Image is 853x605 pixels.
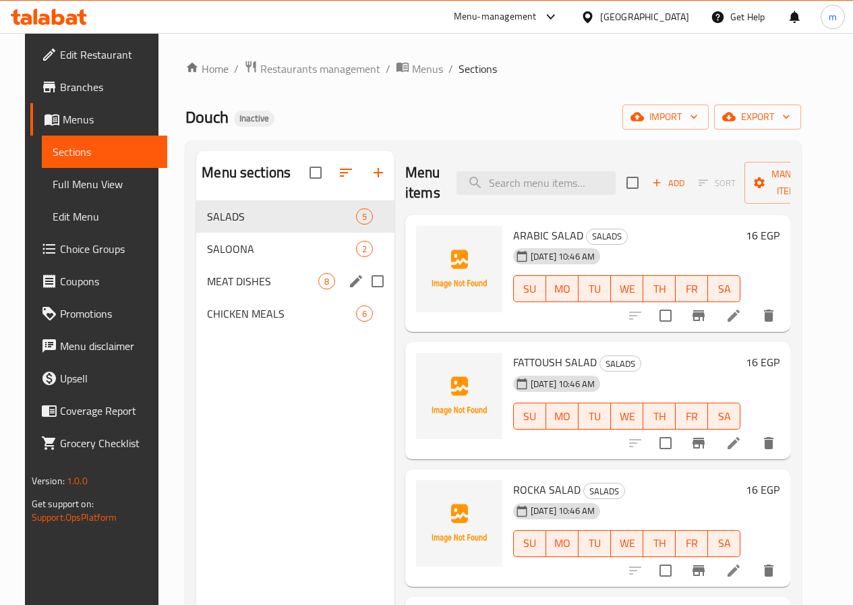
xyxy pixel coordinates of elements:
div: Menu-management [454,9,537,25]
span: FATTOUSH SALAD [513,352,597,372]
button: SU [513,403,546,430]
div: MEAT DISHES8edit [196,265,394,297]
span: Upsell [60,370,156,386]
span: Grocery Checklist [60,435,156,451]
div: items [356,241,373,257]
button: MO [546,403,579,430]
span: Select section [618,169,647,197]
img: ROCKA SALAD [416,480,502,567]
button: Branch-specific-item [682,299,715,332]
span: Select section first [690,173,744,194]
h2: Menu sections [202,163,291,183]
span: SA [713,279,735,299]
a: Home [185,61,229,77]
span: SA [713,407,735,426]
a: Edit menu item [726,308,742,324]
button: FR [676,403,708,430]
h6: 16 EGP [746,480,780,499]
button: Branch-specific-item [682,427,715,459]
span: TU [584,279,606,299]
span: ROCKA SALAD [513,480,581,500]
div: CHICKEN MEALS6 [196,297,394,330]
button: SA [708,403,740,430]
button: WE [611,403,643,430]
span: TH [649,534,670,553]
span: CHICKEN MEALS [207,306,356,322]
span: MO [552,407,573,426]
a: Restaurants management [244,60,380,78]
a: Menus [30,103,167,136]
span: Menus [412,61,443,77]
span: SALOONA [207,241,356,257]
button: TH [643,403,676,430]
nav: breadcrumb [185,60,801,78]
div: SALADS [599,355,641,372]
span: Manage items [755,166,824,200]
span: SALADS [587,229,627,244]
div: items [356,306,373,322]
h2: Menu items [405,163,440,203]
button: TH [643,275,676,302]
span: Restaurants management [260,61,380,77]
span: Douch [185,102,229,132]
span: FR [681,534,703,553]
span: Edit Menu [53,208,156,225]
span: WE [616,407,638,426]
a: Upsell [30,362,167,395]
span: Choice Groups [60,241,156,257]
span: TU [584,407,606,426]
span: WE [616,534,638,553]
button: SA [708,275,740,302]
span: SA [713,534,735,553]
img: FATTOUSH SALAD [416,353,502,439]
span: Sections [459,61,497,77]
div: SALADS [586,229,628,245]
button: Manage items [744,162,835,204]
div: items [356,208,373,225]
button: TH [643,530,676,557]
li: / [386,61,390,77]
button: Add [647,173,690,194]
div: Inactive [234,111,274,127]
span: [DATE] 10:46 AM [525,505,600,517]
a: Edit Menu [42,200,167,233]
span: Coverage Report [60,403,156,419]
span: TH [649,407,670,426]
button: delete [753,299,785,332]
span: SU [519,534,541,553]
div: SALADS [207,208,356,225]
span: 2 [357,243,372,256]
span: Select to update [651,429,680,457]
div: MEAT DISHES [207,273,318,289]
span: Edit Restaurant [60,47,156,63]
span: TU [584,534,606,553]
span: [DATE] 10:46 AM [525,250,600,263]
span: Promotions [60,306,156,322]
button: TU [579,275,611,302]
button: MO [546,530,579,557]
a: Edit Restaurant [30,38,167,71]
span: Inactive [234,113,274,124]
button: TU [579,530,611,557]
button: edit [346,271,366,291]
a: Choice Groups [30,233,167,265]
button: FR [676,530,708,557]
span: Sort sections [330,156,362,189]
a: Menus [396,60,443,78]
span: Get support on: [32,495,94,513]
span: FR [681,279,703,299]
h6: 16 EGP [746,226,780,245]
a: Edit menu item [726,435,742,451]
button: WE [611,530,643,557]
button: FR [676,275,708,302]
div: SALADS [583,483,625,499]
div: [GEOGRAPHIC_DATA] [600,9,689,24]
a: Promotions [30,297,167,330]
span: Add [650,175,686,191]
button: TU [579,403,611,430]
span: Select to update [651,301,680,330]
h6: 16 EGP [746,353,780,372]
span: TH [649,279,670,299]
